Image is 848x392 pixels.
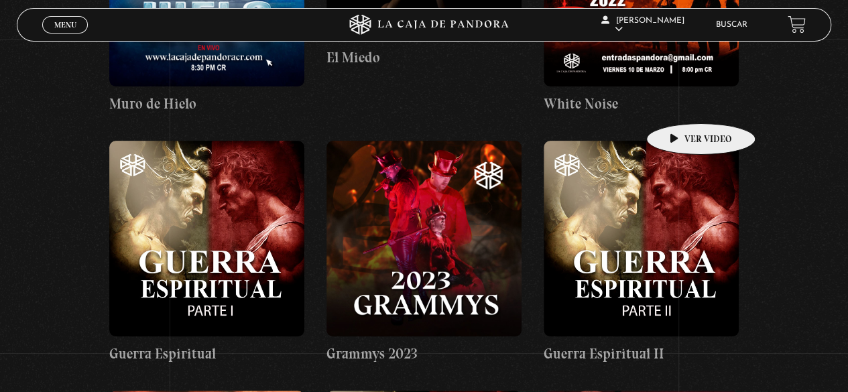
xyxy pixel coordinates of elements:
h4: White Noise [544,93,739,115]
a: Guerra Espiritual II [544,141,739,364]
a: View your shopping cart [788,15,806,34]
h4: El Miedo [326,47,522,68]
h4: Grammys 2023 [326,343,522,365]
h4: Muro de Hielo [109,93,304,115]
span: Cerrar [50,31,81,41]
a: Guerra Espiritual [109,141,304,364]
span: [PERSON_NAME] [601,17,684,34]
a: Buscar [716,21,747,29]
h4: Guerra Espiritual II [544,343,739,365]
h4: Guerra Espiritual [109,343,304,365]
a: Grammys 2023 [326,141,522,364]
span: Menu [54,21,76,29]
